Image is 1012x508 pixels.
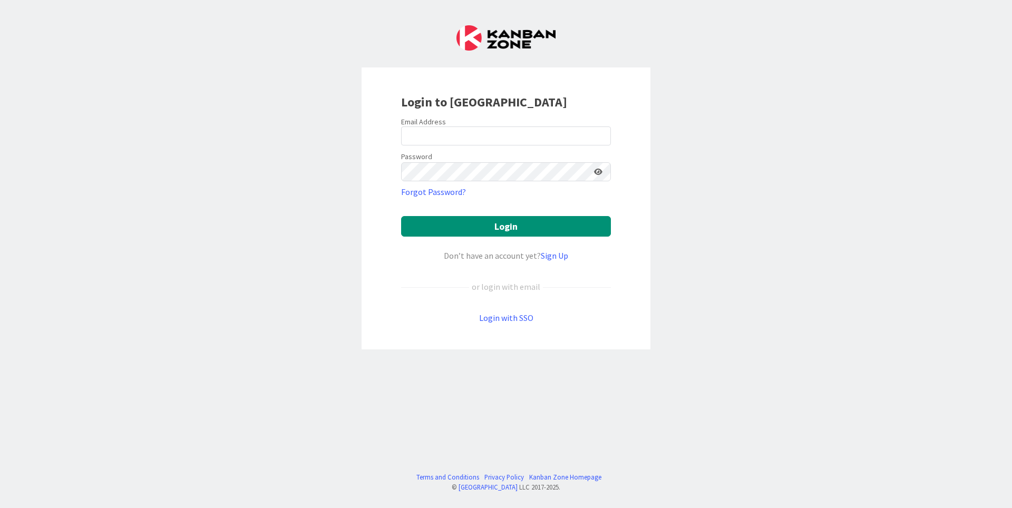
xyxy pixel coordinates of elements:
[459,483,518,491] a: [GEOGRAPHIC_DATA]
[401,216,611,237] button: Login
[401,249,611,262] div: Don’t have an account yet?
[529,472,601,482] a: Kanban Zone Homepage
[416,472,479,482] a: Terms and Conditions
[401,185,466,198] a: Forgot Password?
[541,250,568,261] a: Sign Up
[401,151,432,162] label: Password
[401,94,567,110] b: Login to [GEOGRAPHIC_DATA]
[401,117,446,126] label: Email Address
[469,280,543,293] div: or login with email
[484,472,524,482] a: Privacy Policy
[456,25,556,51] img: Kanban Zone
[411,482,601,492] div: © LLC 2017- 2025 .
[479,312,533,323] a: Login with SSO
